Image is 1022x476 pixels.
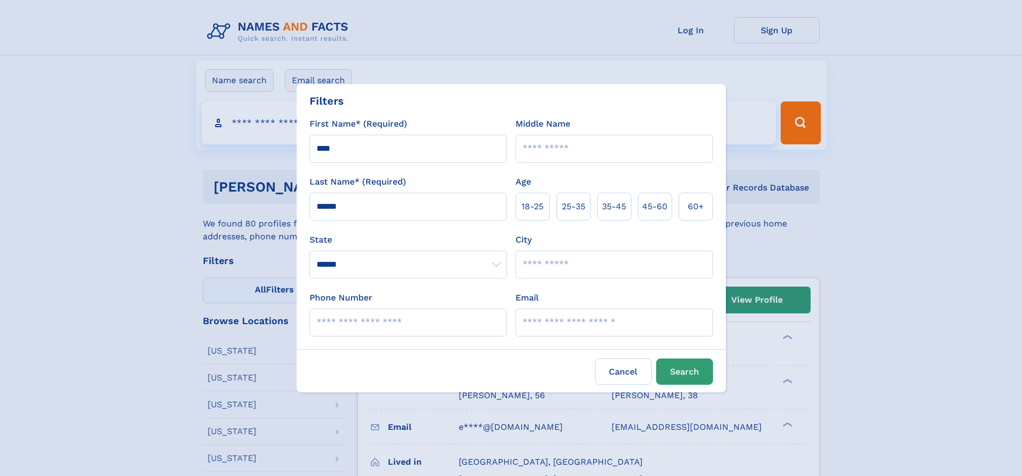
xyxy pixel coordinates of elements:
label: Email [516,291,539,304]
span: 18‑25 [521,200,543,213]
span: 45‑60 [642,200,667,213]
label: City [516,233,532,246]
label: Middle Name [516,118,570,130]
label: Last Name* (Required) [310,175,406,188]
span: 60+ [688,200,704,213]
span: 35‑45 [602,200,626,213]
label: Cancel [595,358,652,385]
button: Search [656,358,713,385]
span: 25‑35 [562,200,585,213]
label: State [310,233,507,246]
div: Filters [310,93,344,109]
label: First Name* (Required) [310,118,407,130]
label: Age [516,175,531,188]
label: Phone Number [310,291,372,304]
